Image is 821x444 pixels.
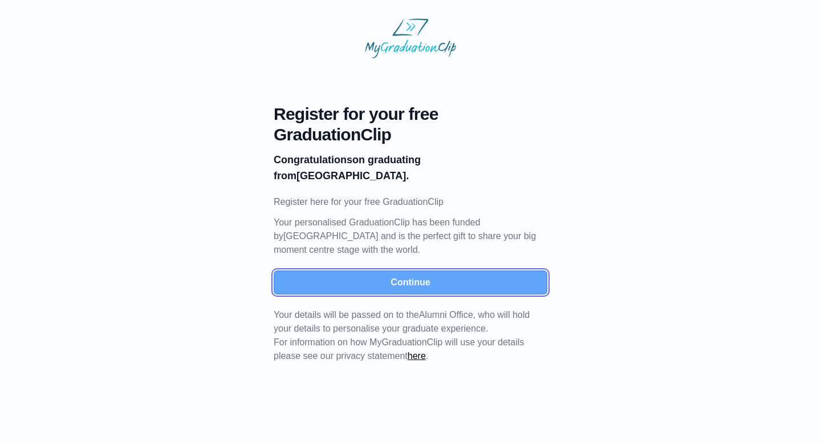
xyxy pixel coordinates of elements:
[274,310,530,361] span: For information on how MyGraduationClip will use your details please see our privacy statement .
[274,154,352,166] b: Congratulations
[408,351,426,361] a: here
[419,310,473,320] span: Alumni Office
[365,18,456,58] img: MyGraduationClip
[274,104,547,124] span: Register for your free
[274,271,547,294] button: Continue
[274,124,547,145] span: GraduationClip
[274,310,530,333] span: Your details will be passed on to the , who will hold your details to personalise your graduate e...
[274,216,547,257] p: Your personalised GraduationClip has been funded by [GEOGRAPHIC_DATA] and is the perfect gift to ...
[274,195,547,209] p: Register here for your free GraduationClip
[274,152,547,184] p: on graduating from [GEOGRAPHIC_DATA].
